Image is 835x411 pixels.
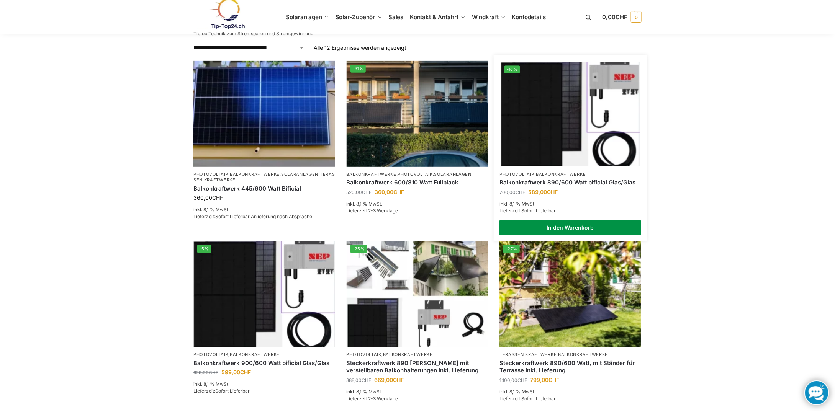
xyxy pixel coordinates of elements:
[393,377,404,383] span: CHF
[499,171,641,177] p: ,
[528,189,558,195] bdi: 589,00
[536,171,586,177] a: Balkonkraftwerke
[362,189,372,195] span: CHF
[347,241,488,347] img: 860 Watt Komplett mit Balkonhalterung
[347,396,398,401] span: Lieferzeit:
[347,352,488,357] p: ,
[548,377,559,383] span: CHF
[547,189,558,195] span: CHF
[499,220,641,235] a: In den Warenkorb legen: „Balkonkraftwerk 890/600 Watt bificial Glas/Glas“
[383,352,433,357] a: Balkonkraftwerke
[375,377,404,383] bdi: 669,00
[347,179,488,186] a: Balkonkraftwerk 600/810 Watt Fullblack
[281,171,318,177] a: Solaranlagen
[221,369,251,375] bdi: 599,00
[398,171,433,177] a: Photovoltaik
[516,189,525,195] span: CHF
[347,61,488,167] a: -31%2 Balkonkraftwerke
[521,208,556,214] span: Sofort Lieferbar
[347,388,488,395] p: inkl. 8,1 % MwSt.
[603,6,642,29] a: 0,00CHF 0
[193,352,335,357] p: ,
[558,352,608,357] a: Balkonkraftwerke
[499,171,534,177] a: Photovoltaik
[499,377,527,383] bdi: 1.100,00
[347,377,372,383] bdi: 888,00
[193,241,335,347] img: Bificiales Hochleistungsmodul
[193,185,335,192] a: Balkonkraftwerk 445/600 Watt Bificial
[193,31,313,36] p: Tiptop Technik zum Stromsparen und Stromgewinnung
[499,352,557,357] a: Terassen Kraftwerke
[603,13,627,21] span: 0,00
[499,241,641,347] img: Steckerkraftwerk 890/600 Watt, mit Ständer für Terrasse inkl. Lieferung
[501,62,640,166] img: Bificiales Hochleistungsmodul
[347,171,488,177] p: , ,
[499,241,641,347] a: -27%Steckerkraftwerk 890/600 Watt, mit Ständer für Terrasse inkl. Lieferung
[193,194,223,201] bdi: 360,00
[193,61,335,167] img: Solaranlage für den kleinen Balkon
[347,201,488,207] p: inkl. 8,1 % MwSt.
[314,44,406,52] p: Alle 12 Ergebnisse werden angezeigt
[410,13,458,21] span: Kontakt & Anfahrt
[368,396,398,401] span: 2-3 Werktage
[193,206,335,213] p: inkl. 8,1 % MwSt.
[499,201,641,207] p: inkl. 8,1 % MwSt.
[240,369,251,375] span: CHF
[499,179,641,186] a: Balkonkraftwerk 890/600 Watt bificial Glas/Glas
[212,194,223,201] span: CHF
[499,208,556,214] span: Lieferzeit:
[499,388,641,395] p: inkl. 8,1 % MwSt.
[499,359,641,374] a: Steckerkraftwerk 890/600 Watt, mit Ständer für Terrasse inkl. Lieferung
[193,352,228,357] a: Photovoltaik
[215,388,250,394] span: Sofort Lieferbar
[521,396,556,401] span: Sofort Lieferbar
[230,171,280,177] a: Balkonkraftwerke
[193,171,335,183] p: , , ,
[388,13,404,21] span: Sales
[368,208,398,214] span: 2-3 Werktage
[499,189,525,195] bdi: 700,00
[193,214,312,219] span: Lieferzeit:
[215,214,312,219] span: Sofort Lieferbar Anlieferung nach Absprache
[347,241,488,347] a: -25%860 Watt Komplett mit Balkonhalterung
[347,208,398,214] span: Lieferzeit:
[193,241,335,347] a: -5%Bificiales Hochleistungsmodul
[631,12,642,23] span: 0
[501,62,640,166] a: -16%Bificiales Hochleistungsmodul
[193,44,305,52] select: Shop-Reihenfolge
[394,189,404,195] span: CHF
[193,381,335,388] p: inkl. 8,1 % MwSt.
[347,352,381,357] a: Photovoltaik
[512,13,546,21] span: Kontodetails
[472,13,499,21] span: Windkraft
[517,377,527,383] span: CHF
[499,396,556,401] span: Lieferzeit:
[347,359,488,374] a: Steckerkraftwerk 890 Watt mit verstellbaren Balkonhalterungen inkl. Lieferung
[499,352,641,357] p: ,
[230,352,280,357] a: Balkonkraftwerke
[336,13,375,21] span: Solar-Zubehör
[362,377,372,383] span: CHF
[193,359,335,367] a: Balkonkraftwerk 900/600 Watt bificial Glas/Glas
[434,171,472,177] a: Solaranlagen
[347,61,488,167] img: 2 Balkonkraftwerke
[616,13,627,21] span: CHF
[209,370,218,375] span: CHF
[375,189,404,195] bdi: 360,00
[193,171,335,183] a: Terassen Kraftwerke
[347,189,372,195] bdi: 520,00
[193,388,250,394] span: Lieferzeit:
[530,377,559,383] bdi: 799,00
[193,171,228,177] a: Photovoltaik
[193,370,218,375] bdi: 629,00
[347,171,396,177] a: Balkonkraftwerke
